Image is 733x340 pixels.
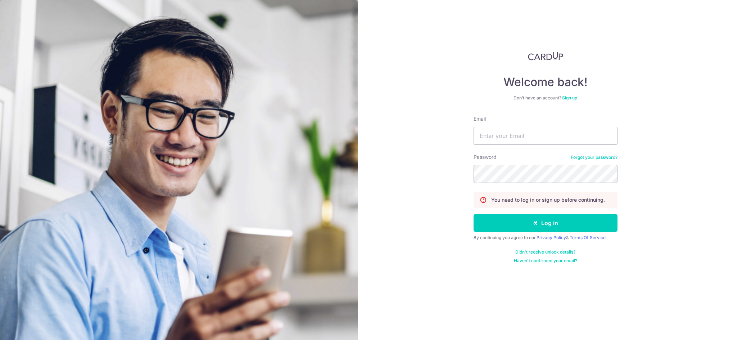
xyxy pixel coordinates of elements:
label: Password [474,153,497,161]
div: By continuing you agree to our & [474,235,617,241]
a: Privacy Policy [537,235,566,240]
h4: Welcome back! [474,75,617,89]
a: Haven't confirmed your email? [514,258,577,264]
a: Terms Of Service [570,235,606,240]
p: You need to log in or sign up before continuing. [491,196,605,203]
div: Don’t have an account? [474,95,617,101]
img: CardUp Logo [528,52,563,61]
a: Didn't receive unlock details? [515,249,575,255]
input: Enter your Email [474,127,617,145]
button: Log in [474,214,617,232]
a: Sign up [562,95,577,100]
label: Email [474,115,486,122]
a: Forgot your password? [571,155,617,160]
